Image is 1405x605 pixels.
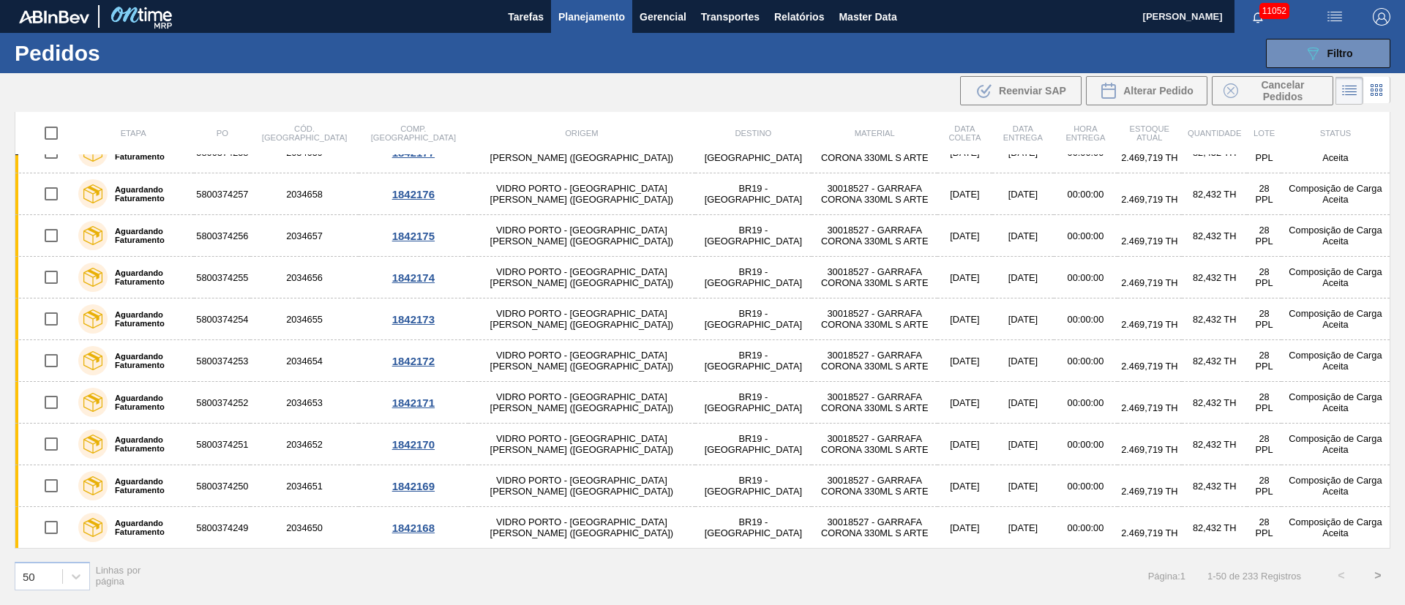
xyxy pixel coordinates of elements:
td: VIDRO PORTO - [GEOGRAPHIC_DATA][PERSON_NAME] ([GEOGRAPHIC_DATA]) [468,257,694,298]
a: Aguardando Faturamento58003742542034655VIDRO PORTO - [GEOGRAPHIC_DATA][PERSON_NAME] ([GEOGRAPHIC_... [15,298,1390,340]
td: [DATE] [992,465,1054,507]
div: 1842170 [361,438,467,451]
span: Data coleta [948,124,981,142]
div: 50 [23,570,35,582]
td: VIDRO PORTO - [GEOGRAPHIC_DATA][PERSON_NAME] ([GEOGRAPHIC_DATA]) [468,298,694,340]
td: VIDRO PORTO - [GEOGRAPHIC_DATA][PERSON_NAME] ([GEOGRAPHIC_DATA]) [468,173,694,215]
td: [DATE] [992,215,1054,257]
span: Planejamento [558,8,625,26]
td: BR19 - [GEOGRAPHIC_DATA] [695,340,812,382]
td: [DATE] [992,257,1054,298]
td: 28 PPL [1247,173,1281,215]
button: Cancelar Pedidos [1212,76,1333,105]
a: Aguardando Faturamento58003742572034658VIDRO PORTO - [GEOGRAPHIC_DATA][PERSON_NAME] ([GEOGRAPHIC_... [15,173,1390,215]
span: Master Data [839,8,896,26]
td: [DATE] [992,173,1054,215]
span: Status [1320,129,1351,138]
span: Origem [565,129,598,138]
span: 2.469,719 TH [1121,277,1177,288]
td: 5800374253 [194,340,250,382]
span: 2.469,719 TH [1121,361,1177,372]
span: Quantidade [1188,129,1241,138]
td: 2034652 [250,424,358,465]
label: Aguardando Faturamento [108,477,188,495]
td: 82,432 TH [1182,298,1247,340]
a: Aguardando Faturamento58003742512034652VIDRO PORTO - [GEOGRAPHIC_DATA][PERSON_NAME] ([GEOGRAPHIC_... [15,424,1390,465]
span: 2.469,719 TH [1121,444,1177,455]
span: 11052 [1259,3,1289,19]
img: TNhmsLtSVTkK8tSr43FrP2fwEKptu5GPRR3wAAAABJRU5ErkJggg== [19,10,89,23]
label: Aguardando Faturamento [108,310,188,328]
td: BR19 - [GEOGRAPHIC_DATA] [695,424,812,465]
td: 5800374254 [194,298,250,340]
td: 30018527 - GARRAFA CORONA 330ML S ARTE [812,215,937,257]
td: VIDRO PORTO - [GEOGRAPHIC_DATA][PERSON_NAME] ([GEOGRAPHIC_DATA]) [468,215,694,257]
td: 82,432 TH [1182,173,1247,215]
td: BR19 - [GEOGRAPHIC_DATA] [695,507,812,549]
td: [DATE] [992,340,1054,382]
td: 2034655 [250,298,358,340]
td: VIDRO PORTO - [GEOGRAPHIC_DATA][PERSON_NAME] ([GEOGRAPHIC_DATA]) [468,465,694,507]
td: 2034651 [250,465,358,507]
td: 82,432 TH [1182,465,1247,507]
span: Página : 1 [1148,571,1185,582]
td: Composição de Carga Aceita [1281,215,1390,257]
div: Alterar Pedido [1086,76,1207,105]
td: 82,432 TH [1182,507,1247,549]
img: userActions [1326,8,1344,26]
button: > [1360,557,1396,594]
span: Filtro [1327,48,1353,59]
td: 28 PPL [1247,424,1281,465]
a: Aguardando Faturamento58003742552034656VIDRO PORTO - [GEOGRAPHIC_DATA][PERSON_NAME] ([GEOGRAPHIC_... [15,257,1390,298]
span: 2.469,719 TH [1121,527,1177,538]
div: 1842169 [361,480,467,492]
td: 5800374257 [194,173,250,215]
td: 30018527 - GARRAFA CORONA 330ML S ARTE [812,257,937,298]
td: 28 PPL [1247,257,1281,298]
td: 5800374251 [194,424,250,465]
td: [DATE] [992,298,1054,340]
td: 30018527 - GARRAFA CORONA 330ML S ARTE [812,298,937,340]
span: Transportes [701,8,760,26]
td: VIDRO PORTO - [GEOGRAPHIC_DATA][PERSON_NAME] ([GEOGRAPHIC_DATA]) [468,424,694,465]
td: 82,432 TH [1182,340,1247,382]
td: VIDRO PORTO - [GEOGRAPHIC_DATA][PERSON_NAME] ([GEOGRAPHIC_DATA]) [468,340,694,382]
td: BR19 - [GEOGRAPHIC_DATA] [695,173,812,215]
span: Material [855,129,895,138]
td: 30018527 - GARRAFA CORONA 330ML S ARTE [812,465,937,507]
span: Data entrega [1003,124,1043,142]
td: [DATE] [937,382,992,424]
td: 5800374252 [194,382,250,424]
td: 82,432 TH [1182,257,1247,298]
span: 2.469,719 TH [1121,236,1177,247]
td: [DATE] [992,424,1054,465]
a: Aguardando Faturamento58003742532034654VIDRO PORTO - [GEOGRAPHIC_DATA][PERSON_NAME] ([GEOGRAPHIC_... [15,340,1390,382]
td: [DATE] [937,340,992,382]
label: Aguardando Faturamento [108,227,188,244]
td: BR19 - [GEOGRAPHIC_DATA] [695,215,812,257]
span: 2.469,719 TH [1121,486,1177,497]
label: Aguardando Faturamento [108,268,188,286]
span: Comp. [GEOGRAPHIC_DATA] [371,124,456,142]
button: < [1323,557,1360,594]
label: Aguardando Faturamento [108,394,188,411]
td: 2034654 [250,340,358,382]
td: 28 PPL [1247,215,1281,257]
td: Composição de Carga Aceita [1281,382,1390,424]
label: Aguardando Faturamento [108,519,188,536]
td: 5800374250 [194,465,250,507]
td: 28 PPL [1247,465,1281,507]
td: 28 PPL [1247,340,1281,382]
td: 2034657 [250,215,358,257]
div: Reenviar SAP [960,76,1082,105]
td: 82,432 TH [1182,424,1247,465]
td: 00:00:00 [1054,257,1117,298]
td: 30018527 - GARRAFA CORONA 330ML S ARTE [812,424,937,465]
td: [DATE] [992,382,1054,424]
td: 00:00:00 [1054,507,1117,549]
td: Composição de Carga Aceita [1281,257,1390,298]
td: Composição de Carga Aceita [1281,424,1390,465]
div: Visão em Cards [1363,77,1390,105]
td: VIDRO PORTO - [GEOGRAPHIC_DATA][PERSON_NAME] ([GEOGRAPHIC_DATA]) [468,507,694,549]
